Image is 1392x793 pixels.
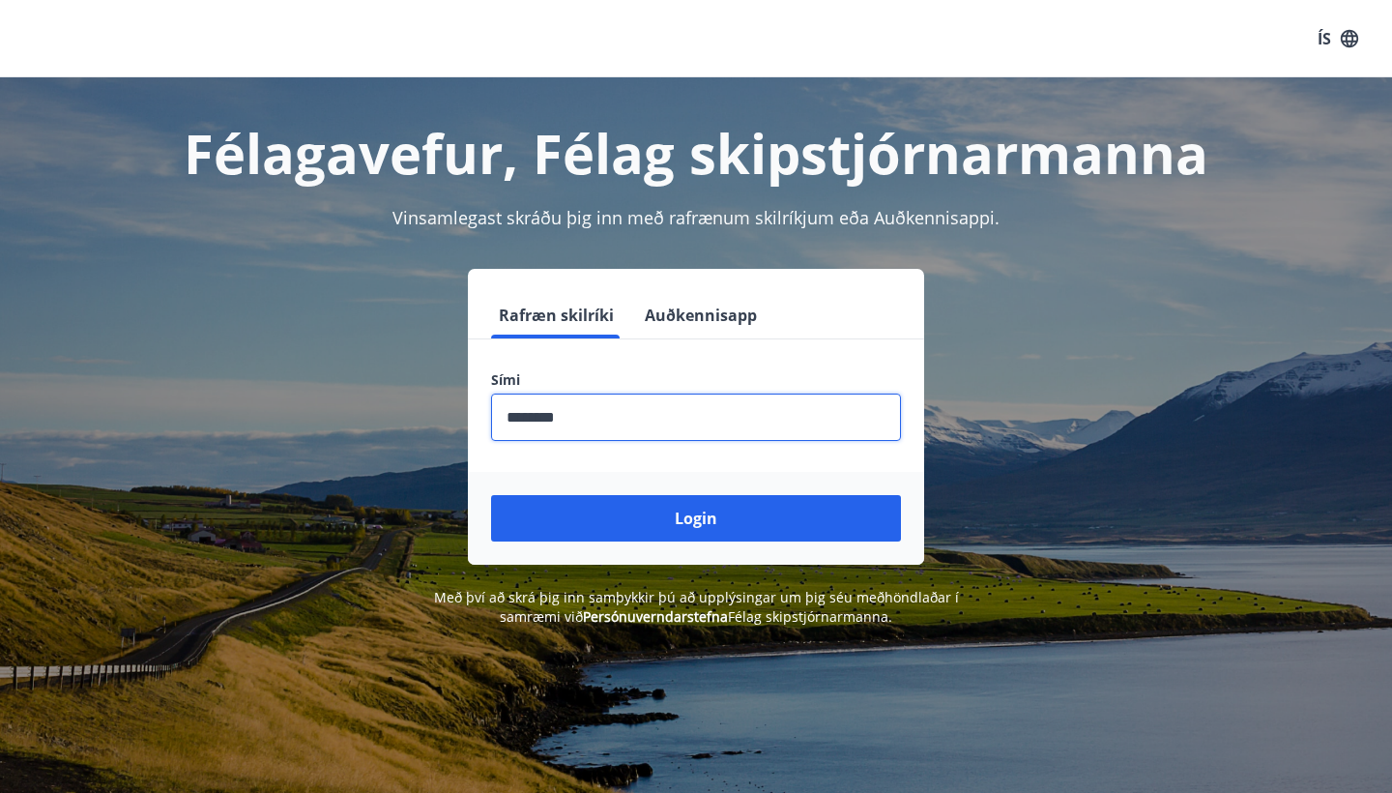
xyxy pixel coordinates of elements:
button: Auðkennisapp [637,292,765,338]
a: Persónuverndarstefna [583,607,728,626]
span: Vinsamlegast skráðu þig inn með rafrænum skilríkjum eða Auðkennisappi. [392,206,1000,229]
button: Rafræn skilríki [491,292,622,338]
h1: Félagavefur, Félag skipstjórnarmanna [23,116,1369,190]
span: Með því að skrá þig inn samþykkir þú að upplýsingar um þig séu meðhöndlaðar í samræmi við Félag s... [434,588,959,626]
label: Sími [491,370,901,390]
button: ÍS [1307,21,1369,56]
button: Login [491,495,901,542]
